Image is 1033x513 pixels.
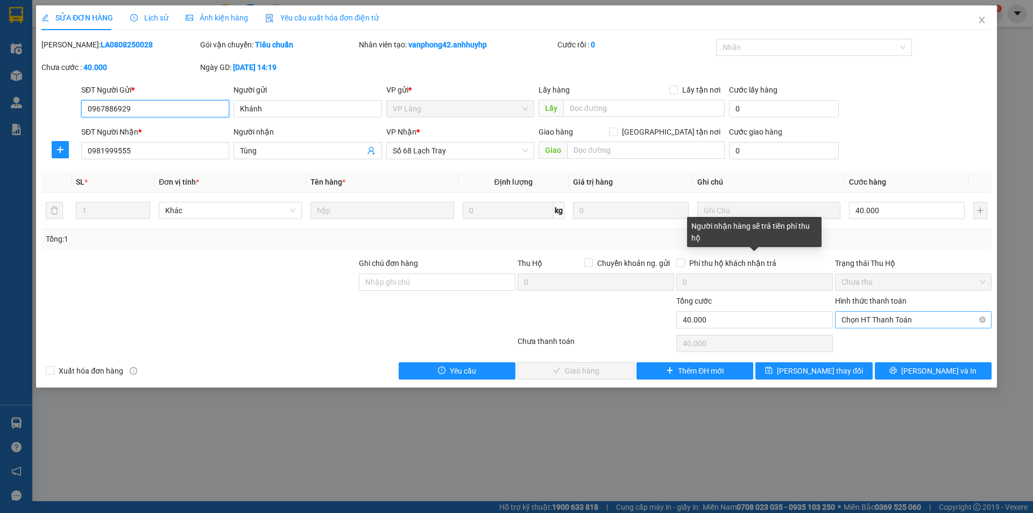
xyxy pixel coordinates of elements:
input: VD: Bàn, Ghế [310,202,454,219]
b: [DATE] 14:19 [233,63,277,72]
span: Chọn HT Thanh Toán [841,312,985,328]
span: Chưa thu [841,274,985,290]
span: Giá trị hàng [573,178,613,186]
span: edit [41,14,49,22]
span: Yêu cầu xuất hóa đơn điện tử [265,13,379,22]
span: Lấy [539,100,563,117]
span: Lấy hàng [539,86,570,94]
span: [GEOGRAPHIC_DATA] tận nơi [618,126,725,138]
div: Cước rồi : [557,39,714,51]
span: Giao [539,142,567,159]
div: [PERSON_NAME]: [41,39,198,51]
span: Khác [165,202,295,219]
button: save[PERSON_NAME] thay đổi [755,362,872,380]
span: kg [554,202,564,219]
span: Định lượng [494,178,533,186]
b: LA0808250028 [101,40,153,49]
th: Ghi chú [693,172,845,193]
div: Người nhận [234,126,381,138]
input: Cước lấy hàng [729,100,839,117]
span: Ảnh kiện hàng [186,13,248,22]
span: close [978,16,986,24]
span: Phí thu hộ khách nhận trả [685,257,781,269]
div: Trạng thái Thu Hộ [835,257,992,269]
input: Cước giao hàng [729,142,839,159]
span: [PERSON_NAME] thay đổi [777,365,863,377]
b: 0 [591,40,595,49]
span: save [765,367,773,375]
button: printer[PERSON_NAME] và In [875,362,992,380]
b: vanphong42.anhhuyhp [408,40,487,49]
input: Dọc đường [563,100,725,117]
button: plus [52,141,69,158]
span: plus [52,145,68,154]
span: Đơn vị tính [159,178,199,186]
input: Ghi chú đơn hàng [359,273,515,291]
span: Thu Hộ [518,259,542,268]
span: printer [889,367,897,375]
span: clock-circle [130,14,138,22]
button: plus [973,202,987,219]
span: picture [186,14,193,22]
span: VP Láng [393,101,528,117]
span: close-circle [979,317,986,323]
span: [PERSON_NAME] và In [901,365,977,377]
input: 0 [573,202,689,219]
span: Giao hàng [539,128,573,136]
b: Tiêu chuẩn [255,40,293,49]
button: delete [46,202,63,219]
span: Tổng cước [676,297,712,305]
label: Cước lấy hàng [729,86,777,94]
span: Cước hàng [849,178,886,186]
div: Người gửi [234,84,381,96]
div: Chưa thanh toán [516,335,675,354]
div: SĐT Người Gửi [81,84,229,96]
span: SỬA ĐƠN HÀNG [41,13,113,22]
div: Tổng: 1 [46,233,399,245]
span: Tên hàng [310,178,345,186]
span: Xuất hóa đơn hàng [54,365,128,377]
label: Ghi chú đơn hàng [359,259,418,268]
span: Lịch sử [130,13,168,22]
label: Cước giao hàng [729,128,782,136]
label: Hình thức thanh toán [835,297,907,305]
span: Lấy tận nơi [678,84,725,96]
div: Gói vận chuyển: [200,39,357,51]
b: 40.000 [83,63,107,72]
span: exclamation-circle [438,367,445,375]
span: plus [666,367,674,375]
div: VP gửi [386,84,534,96]
span: Yêu cầu [450,365,476,377]
div: Ngày GD: [200,61,357,73]
input: Dọc đường [567,142,725,159]
div: Nhân viên tạo: [359,39,555,51]
span: user-add [367,146,376,155]
span: SL [76,178,84,186]
button: Close [967,5,997,36]
button: exclamation-circleYêu cầu [399,362,515,380]
input: Ghi Chú [697,202,840,219]
span: info-circle [130,367,137,375]
span: Số 68 Lạch Tray [393,143,528,159]
div: SĐT Người Nhận [81,126,229,138]
button: plusThêm ĐH mới [636,362,753,380]
div: Chưa cước : [41,61,198,73]
span: Thêm ĐH mới [678,365,724,377]
img: icon [265,14,274,23]
span: Chuyển khoản ng. gửi [593,257,674,269]
span: VP Nhận [386,128,416,136]
button: checkGiao hàng [518,362,634,380]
